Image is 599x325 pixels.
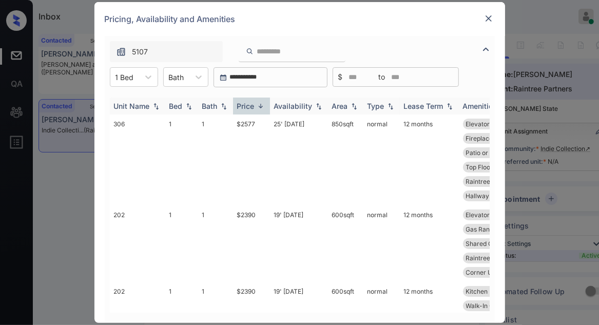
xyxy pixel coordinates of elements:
div: Bed [169,102,183,110]
div: Price [237,102,255,110]
span: to [379,71,385,83]
div: Availability [274,102,313,110]
img: sorting [256,102,266,110]
span: Raintree [MEDICAL_DATA]... [466,178,547,185]
span: Fireplace [466,135,493,142]
td: normal [363,205,400,282]
div: Bath [202,102,218,110]
img: sorting [314,103,324,110]
td: 1 [198,114,233,205]
td: 1 [165,205,198,282]
span: Corner Unit [466,269,500,276]
div: Pricing, Availability and Amenities [94,2,505,36]
td: normal [363,114,400,205]
img: sorting [219,103,229,110]
span: Patio or Balcon... [466,149,515,157]
td: 600 sqft [328,205,363,282]
img: sorting [445,103,455,110]
td: 202 [110,205,165,282]
span: Hallway Closet [466,192,510,200]
span: Raintree [MEDICAL_DATA]... [466,254,547,262]
td: 1 [165,114,198,205]
span: Shared Garage [466,240,510,247]
img: icon-zuma [246,47,254,56]
td: $2577 [233,114,270,205]
span: Elevator Proxim... [466,120,517,128]
img: sorting [184,103,194,110]
div: Lease Term [404,102,443,110]
div: Area [332,102,348,110]
td: 12 months [400,114,459,205]
img: icon-zuma [480,43,492,55]
span: Top Floor [466,163,493,171]
span: Elevator Proxim... [466,211,517,219]
div: Amenities [463,102,497,110]
span: Walk-In Closets [466,302,511,310]
div: Unit Name [114,102,150,110]
span: $ [338,71,343,83]
span: 5107 [132,46,148,58]
div: Type [368,102,384,110]
img: sorting [151,103,161,110]
td: 306 [110,114,165,205]
img: sorting [385,103,396,110]
img: sorting [349,103,359,110]
span: Gas Range [466,225,497,233]
img: close [484,13,494,24]
td: 25' [DATE] [270,114,328,205]
td: 1 [198,205,233,282]
img: icon-zuma [116,47,126,57]
td: $2390 [233,205,270,282]
td: 850 sqft [328,114,363,205]
td: 19' [DATE] [270,205,328,282]
span: Kitchen Pantry [466,288,509,295]
td: 12 months [400,205,459,282]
